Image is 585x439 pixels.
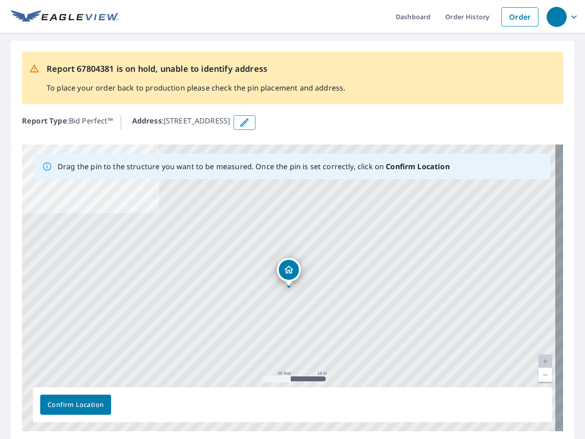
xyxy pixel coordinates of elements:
img: EV Logo [11,10,119,24]
p: : Bid Perfect™ [22,115,113,130]
a: Current Level 20, Zoom In Disabled [538,354,552,368]
span: Confirm Location [48,399,104,411]
p: To place your order back to production please check the pin placement and address. [47,82,345,93]
div: Dropped pin, building 1, Residential property, 12914 Catfish River Ct Cypress, TX 77433 [277,258,301,286]
b: Report Type [22,116,67,126]
p: Drag the pin to the structure you want to be measured. Once the pin is set correctly, click on [58,161,450,172]
b: Confirm Location [386,161,449,171]
p: Report 67804381 is on hold, unable to identify address [47,63,345,75]
p: : [STREET_ADDRESS] [132,115,230,130]
a: Order [501,7,538,27]
b: Address [132,116,162,126]
a: Current Level 20, Zoom Out [538,368,552,382]
button: Confirm Location [40,395,111,415]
